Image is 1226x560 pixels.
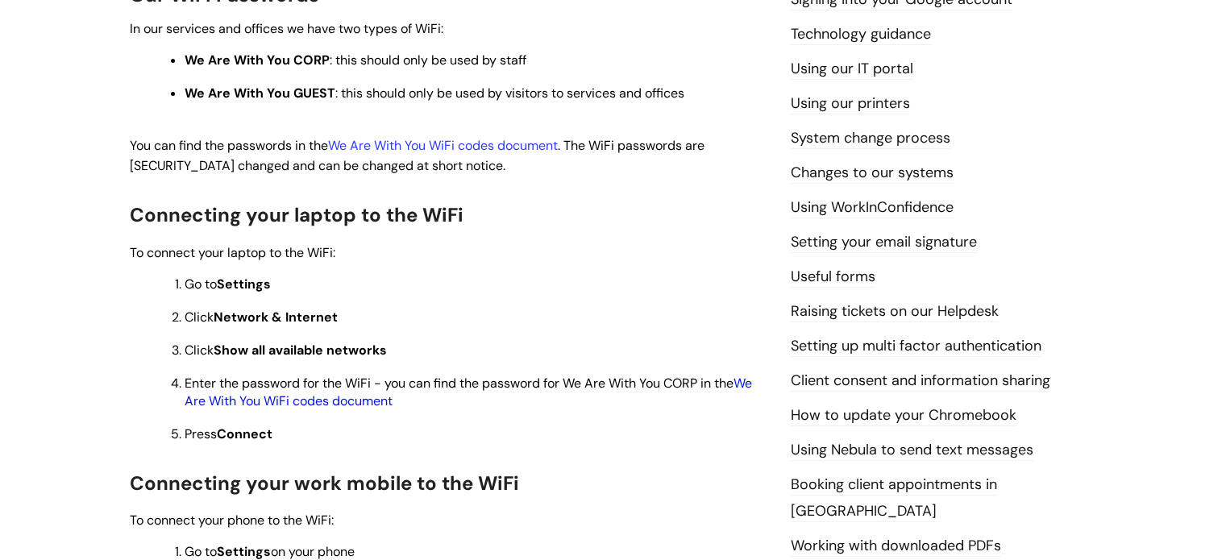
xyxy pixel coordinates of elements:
span: Connecting your work mobile to the WiFi [130,471,519,496]
span: Click [185,309,338,326]
span: Click [185,342,387,359]
a: How to update your Chromebook [791,405,1016,426]
a: Technology guidance [791,24,931,45]
strong: Network & Internet [214,309,338,326]
strong: Settings [217,276,271,292]
strong: We Are With You CORP [185,52,330,68]
span: : this should only be used by staff [185,52,526,68]
a: We Are With You WiFi codes document [328,137,558,154]
a: Raising tickets on our Helpdesk [791,301,999,322]
strong: Show all available networks [214,342,387,359]
span: Enter the password for the WiFi - you can find the password for We Are With You CORP in the [185,375,752,409]
a: Using Nebula to send text messages [791,440,1033,461]
a: Booking client appointments in [GEOGRAPHIC_DATA] [791,475,997,521]
a: Useful forms [791,267,875,288]
a: Setting up multi factor authentication [791,336,1041,357]
a: We Are With You WiFi codes document [185,375,752,409]
span: : this should only be used by visitors to services and offices [185,85,684,102]
strong: We Are With You GUEST [185,85,335,102]
a: Setting your email signature [791,232,977,253]
span: You can find the passwords in the . The WiFi passwords are [SECURITY_DATA] changed and can be cha... [130,137,704,174]
strong: Settings [217,543,271,560]
a: System change process [791,128,950,149]
a: Using our IT portal [791,59,913,80]
span: To connect your laptop to the WiFi: [130,244,335,261]
strong: Connect [217,425,272,442]
span: Connecting your laptop to the WiFi [130,202,463,227]
span: In our services and offices we have two types of WiFi: [130,20,443,37]
a: Using WorkInConfidence [791,197,954,218]
span: Go to on your phone [185,543,355,560]
span: Press [185,425,272,442]
a: Using our printers [791,93,910,114]
span: Go to [185,276,271,292]
span: To connect your phone to the WiFi: [130,512,334,529]
a: Changes to our systems [791,163,954,184]
a: Client consent and information sharing [791,371,1050,392]
a: Working with downloaded PDFs [791,536,1001,557]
